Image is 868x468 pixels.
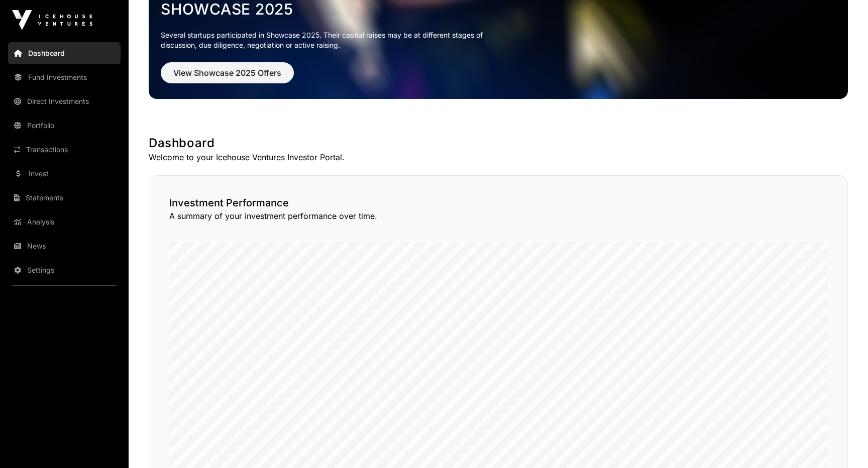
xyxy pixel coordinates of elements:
[8,42,121,64] a: Dashboard
[12,10,92,30] img: Icehouse Ventures Logo
[169,210,827,222] p: A summary of your investment performance over time.
[8,163,121,185] a: Invest
[161,62,294,83] button: View Showcase 2025 Offers
[8,90,121,112] a: Direct Investments
[8,259,121,281] a: Settings
[161,30,498,50] p: Several startups participated in Showcase 2025. Their capital raises may be at different stages o...
[8,66,121,88] a: Fund Investments
[818,420,868,468] iframe: Chat Widget
[173,67,281,79] span: View Showcase 2025 Offers
[8,139,121,161] a: Transactions
[149,151,848,163] p: Welcome to your Icehouse Ventures Investor Portal.
[8,235,121,257] a: News
[8,187,121,209] a: Statements
[8,114,121,137] a: Portfolio
[161,72,294,82] a: View Showcase 2025 Offers
[149,135,848,151] h1: Dashboard
[169,196,827,210] h2: Investment Performance
[8,211,121,233] a: Analysis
